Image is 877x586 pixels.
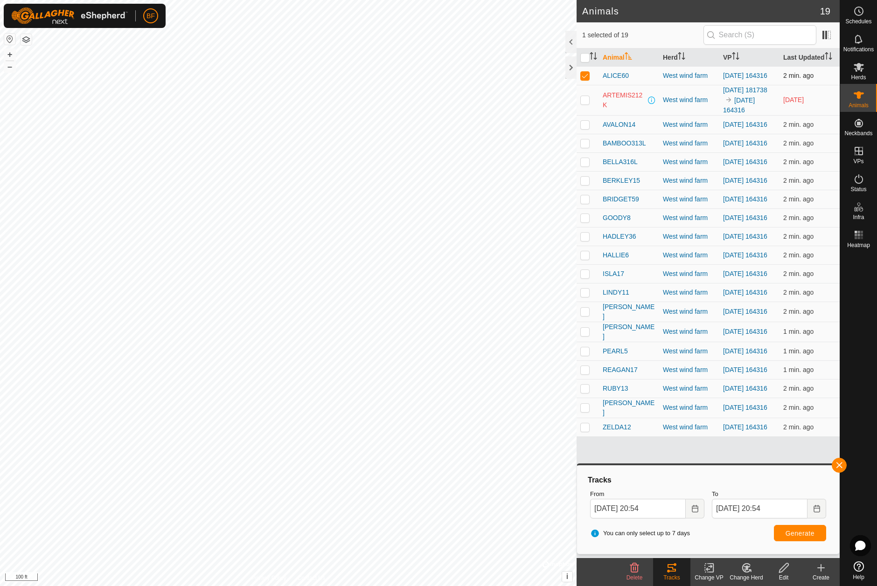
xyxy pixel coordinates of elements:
img: to [725,96,732,103]
span: Generate [786,530,814,537]
a: [DATE] 181738 [723,86,767,94]
div: West wind farm [663,269,716,279]
span: HADLEY36 [603,232,636,241]
div: West wind farm [663,95,716,105]
span: Aug 22, 2025 at 8:52 PM [783,233,814,240]
span: BAMBOO313L [603,138,646,148]
a: [DATE] 164316 [723,139,767,147]
a: [DATE] 164316 [723,251,767,259]
h2: Animals [582,6,820,17]
div: West wind farm [663,250,716,260]
span: BELLA316L [603,157,638,167]
p-sorticon: Activate to sort [825,54,832,61]
a: Contact Us [298,574,325,582]
a: [DATE] 164316 [723,97,755,114]
div: Create [802,573,840,582]
img: Gallagher Logo [11,7,128,24]
span: Aug 22, 2025 at 8:52 PM [783,195,814,203]
p-sorticon: Activate to sort [590,54,597,61]
span: You can only select up to 7 days [590,529,690,538]
button: + [4,49,15,60]
span: [PERSON_NAME] [603,322,655,342]
span: BRIDGET59 [603,194,639,204]
div: West wind farm [663,176,716,186]
div: West wind farm [663,120,716,130]
span: Aug 22, 2025 at 8:52 PM [783,347,814,355]
span: Notifications [843,47,874,52]
span: ISLA17 [603,269,624,279]
button: i [562,572,572,582]
span: LINDY11 [603,288,629,297]
a: [DATE] 164316 [723,72,767,79]
span: Animals [849,103,869,108]
span: Help [853,574,864,580]
div: West wind farm [663,232,716,241]
span: REAGAN17 [603,365,638,375]
span: [PERSON_NAME] [603,398,655,418]
div: Edit [765,573,802,582]
button: Generate [774,525,826,541]
span: Aug 22, 2025 at 8:52 PM [783,385,814,392]
a: [DATE] 164316 [723,270,767,277]
span: VPs [853,159,863,164]
span: AVALON14 [603,120,635,130]
div: Change VP [690,573,728,582]
span: Aug 22, 2025 at 8:52 PM [783,251,814,259]
input: Search (S) [703,25,816,45]
p-sorticon: Activate to sort [732,54,739,61]
button: Reset Map [4,34,15,45]
div: West wind farm [663,138,716,148]
th: Last Updated [780,48,840,67]
span: Aug 22, 2025 at 8:52 PM [783,214,814,221]
span: RUBY13 [603,384,628,393]
span: Aug 22, 2025 at 8:52 PM [783,423,814,431]
a: [DATE] 164316 [723,233,767,240]
a: [DATE] 164316 [723,308,767,315]
div: Tracks [653,573,690,582]
span: Aug 22, 2025 at 8:52 PM [783,328,814,335]
a: Help [840,558,877,584]
a: [DATE] 164316 [723,177,767,184]
label: From [590,489,704,499]
span: Aug 22, 2025 at 8:52 PM [783,72,814,79]
span: Schedules [845,19,871,24]
a: [DATE] 164316 [723,347,767,355]
div: West wind farm [663,288,716,297]
span: PEARL5 [603,346,628,356]
a: [DATE] 164316 [723,214,767,221]
span: GOODY8 [603,213,631,223]
a: [DATE] 164316 [723,195,767,203]
span: Status [850,186,866,192]
span: Aug 22, 2025 at 8:52 PM [783,270,814,277]
span: Heatmap [847,242,870,248]
a: [DATE] 164316 [723,158,767,165]
span: Delete [626,574,643,581]
a: [DATE] 164316 [723,404,767,411]
div: Change Herd [728,573,765,582]
span: BERKLEY15 [603,176,640,186]
span: ALICE60 [603,71,629,81]
span: Aug 21, 2025 at 11:22 AM [783,96,804,103]
div: West wind farm [663,194,716,204]
div: West wind farm [663,365,716,375]
a: [DATE] 164316 [723,328,767,335]
button: Choose Date [807,499,826,518]
div: West wind farm [663,327,716,337]
div: Tracks [586,475,830,486]
button: Map Layers [21,34,32,45]
span: Aug 22, 2025 at 8:52 PM [783,289,814,296]
span: Aug 22, 2025 at 8:52 PM [783,177,814,184]
span: Aug 22, 2025 at 8:52 PM [783,121,814,128]
p-sorticon: Activate to sort [625,54,632,61]
div: West wind farm [663,422,716,432]
div: West wind farm [663,403,716,413]
span: Aug 22, 2025 at 8:52 PM [783,139,814,147]
span: Aug 22, 2025 at 8:52 PM [783,404,814,411]
a: [DATE] 164316 [723,423,767,431]
span: 1 selected of 19 [582,30,703,40]
p-sorticon: Activate to sort [678,54,685,61]
div: West wind farm [663,71,716,81]
span: Aug 22, 2025 at 8:52 PM [783,308,814,315]
span: ZELDA12 [603,422,631,432]
th: VP [719,48,780,67]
